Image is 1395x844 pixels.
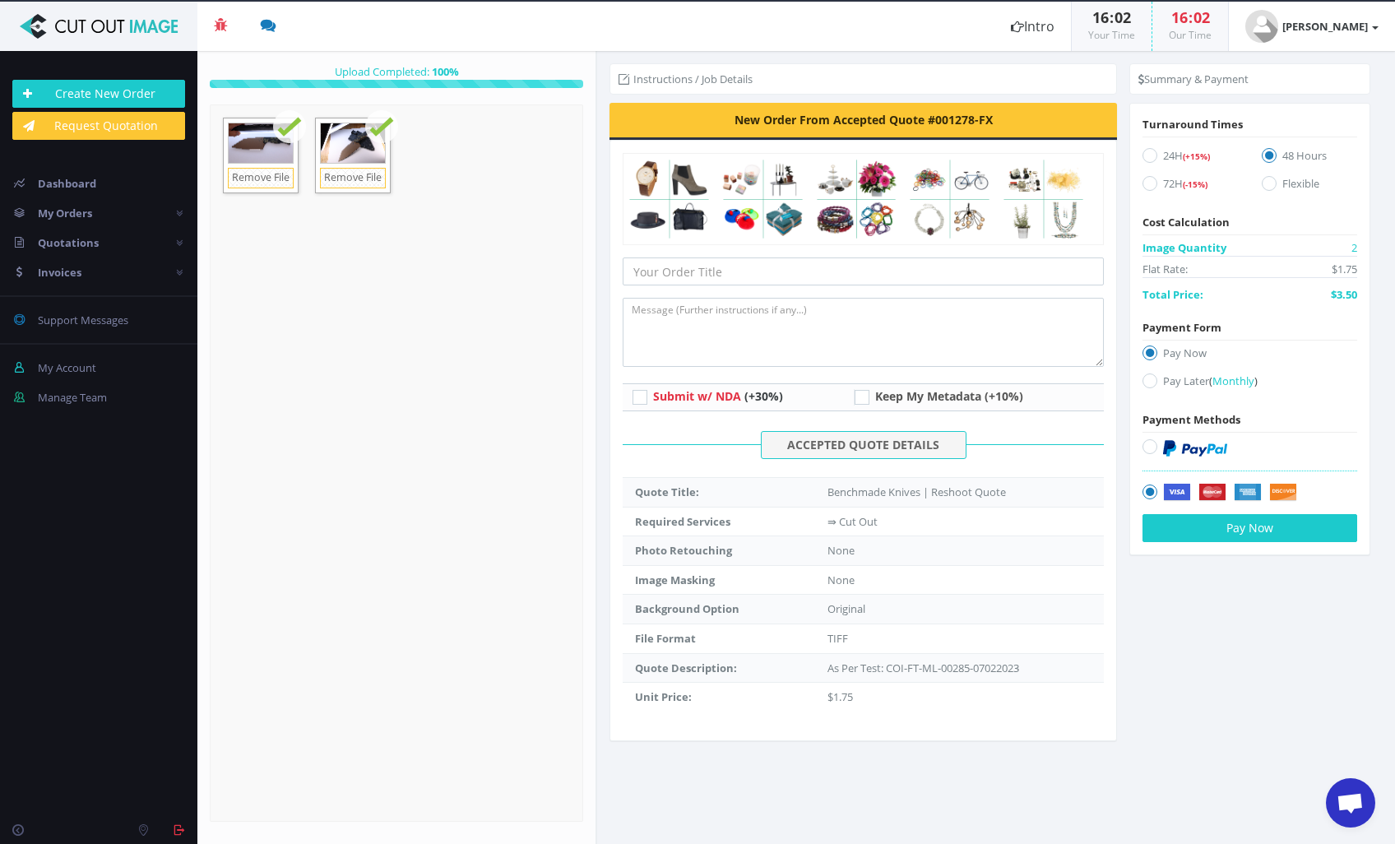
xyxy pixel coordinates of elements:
[635,661,737,675] strong: Quote Description:
[609,103,1116,140] div: New Order From Accepted Quote #001278-FX
[815,536,1104,566] td: None
[38,313,128,327] span: Support Messages
[815,653,1104,683] td: As Per Test: COI-FT-ML-00285-07022023
[1171,7,1188,27] span: 16
[228,168,294,188] a: Remove File
[1212,373,1254,388] span: Monthly
[1109,7,1115,27] span: :
[635,485,699,499] strong: Quote Title:
[1282,19,1368,34] strong: [PERSON_NAME]
[1193,7,1210,27] span: 02
[653,388,783,404] a: Submit w/ NDA (+30%)
[1332,261,1357,277] span: $1.75
[1169,28,1212,42] small: Our Time
[1142,514,1357,542] button: Pay Now
[1142,147,1238,169] label: 24H
[1142,412,1240,427] span: Payment Methods
[1115,7,1131,27] span: 02
[635,689,692,704] strong: Unit Price:
[815,683,1104,712] td: $1.75
[1142,286,1203,303] span: Total Price:
[38,235,99,250] span: Quotations
[761,431,966,459] span: ACCEPTED QUOTE DETAILS
[635,601,739,616] strong: Background Option
[635,631,696,646] strong: File Format
[653,388,741,404] span: Submit w/ NDA
[815,507,1104,536] td: ⇛ Cut Out
[1331,286,1357,303] span: $3.50
[635,573,715,587] strong: Image Masking
[994,2,1071,51] a: Intro
[635,543,732,558] strong: Photo Retouching
[1183,179,1207,190] span: (-15%)
[38,206,92,220] span: My Orders
[1142,320,1221,335] span: Payment Form
[1209,373,1258,388] a: (Monthly)
[1262,147,1357,169] label: 48 Hours
[815,595,1104,624] td: Original
[1092,7,1109,27] span: 16
[1326,778,1375,828] div: Open chat
[38,390,107,405] span: Manage Team
[38,176,96,191] span: Dashboard
[1142,345,1357,367] label: Pay Now
[1229,2,1395,51] a: [PERSON_NAME]
[1163,440,1227,457] img: PayPal
[619,71,753,87] li: Instructions / Job Details
[1142,373,1357,395] label: Pay Later
[12,80,185,108] a: Create New Order
[38,265,81,280] span: Invoices
[1163,484,1297,502] img: Securely by Stripe
[1183,151,1210,162] span: (+15%)
[1183,148,1210,163] a: (+15%)
[815,478,1104,508] td: Benchmade Knives | Reshoot Quote
[432,64,449,79] span: 100
[1088,28,1135,42] small: Your Time
[875,388,1023,404] span: Keep My Metadata (+10%)
[815,565,1104,595] td: None
[1262,175,1357,197] label: Flexible
[12,112,185,140] a: Request Quotation
[1142,239,1226,256] span: Image Quantity
[320,168,386,188] a: Remove File
[1142,261,1188,277] span: Flat Rate:
[623,257,1103,285] input: Your Order Title
[744,388,783,404] span: (+30%)
[1188,7,1193,27] span: :
[1351,239,1357,256] span: 2
[12,14,185,39] img: Cut Out Image
[210,63,583,80] div: Upload Completed:
[1142,175,1238,197] label: 72H
[38,360,96,375] span: My Account
[1183,176,1207,191] a: (-15%)
[1245,10,1278,43] img: user_default.jpg
[635,514,730,529] strong: Required Services
[1138,71,1249,87] li: Summary & Payment
[1142,117,1243,132] span: Turnaround Times
[429,64,459,79] strong: %
[815,624,1104,654] td: TIFF
[1142,215,1230,230] span: Cost Calculation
